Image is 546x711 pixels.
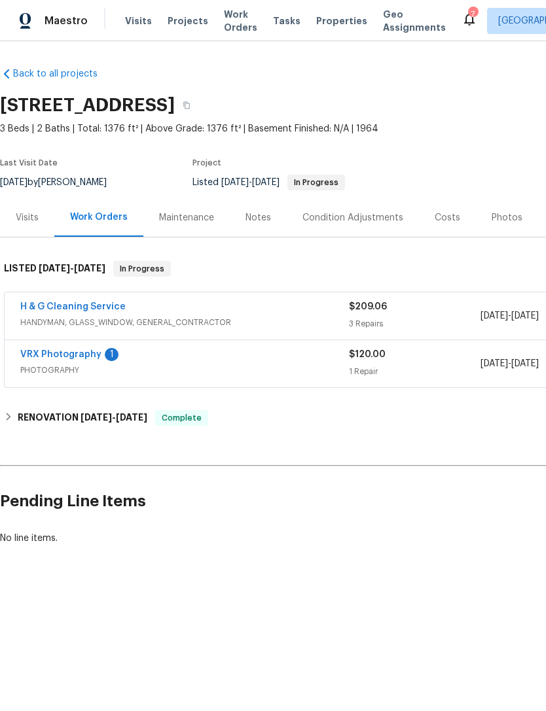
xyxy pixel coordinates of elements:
span: Tasks [273,16,300,26]
span: In Progress [289,179,344,186]
span: [DATE] [511,311,539,321]
span: - [481,357,539,370]
span: [DATE] [511,359,539,368]
div: Notes [246,211,271,224]
span: Visits [125,14,152,27]
span: PHOTOGRAPHY [20,364,349,377]
span: [DATE] [39,264,70,273]
span: [DATE] [252,178,280,187]
a: H & G Cleaning Service [20,302,126,311]
div: Condition Adjustments [302,211,403,224]
h6: RENOVATION [18,410,147,426]
span: [DATE] [116,413,147,422]
span: - [81,413,147,422]
div: Work Orders [70,211,128,224]
span: - [481,309,539,322]
span: - [39,264,105,273]
div: Photos [492,211,522,224]
span: $120.00 [349,350,386,359]
span: HANDYMAN, GLASS_WINDOW, GENERAL_CONTRACTOR [20,316,349,329]
span: Complete [156,411,207,425]
span: In Progress [115,262,170,275]
h6: LISTED [4,261,105,277]
span: [DATE] [481,311,508,321]
div: 3 Repairs [349,317,481,330]
span: [DATE] [481,359,508,368]
div: 7 [468,8,477,21]
div: Maintenance [159,211,214,224]
span: Maestro [45,14,88,27]
a: VRX Photography [20,350,101,359]
span: [DATE] [81,413,112,422]
span: Properties [316,14,367,27]
div: Visits [16,211,39,224]
span: [DATE] [221,178,249,187]
span: Projects [168,14,208,27]
span: Project [192,159,221,167]
span: - [221,178,280,187]
span: Listed [192,178,345,187]
div: 1 [105,348,118,361]
span: Work Orders [224,8,257,34]
div: 1 Repair [349,365,481,378]
span: [DATE] [74,264,105,273]
div: Costs [435,211,460,224]
button: Copy Address [175,94,198,117]
span: $209.06 [349,302,387,311]
span: Geo Assignments [383,8,446,34]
